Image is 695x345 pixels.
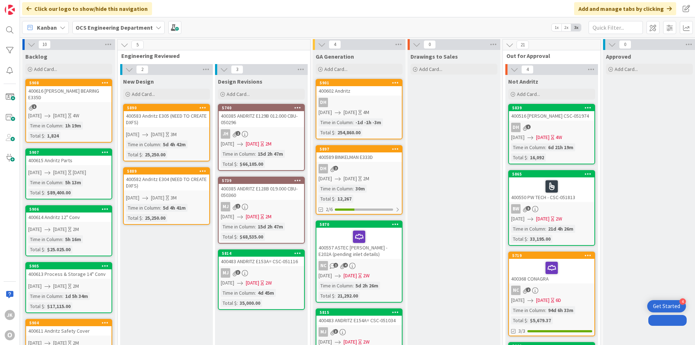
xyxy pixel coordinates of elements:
div: Total $ [221,160,237,168]
div: 2W [556,215,562,223]
span: [DATE] [221,140,234,148]
span: 5 [526,206,531,211]
div: 2M [73,226,79,233]
div: 4W [556,134,562,141]
div: 5906400614 Andritz 12" Conv [26,206,111,222]
div: 6D [556,296,561,304]
div: BW [509,204,594,214]
div: 5870 [316,221,402,228]
div: 5719 [512,253,594,258]
div: Total $ [319,195,334,203]
div: 400616 [PERSON_NAME] BEARING E335D [26,86,111,102]
div: NC [319,261,328,270]
span: : [44,132,45,140]
span: [DATE] [28,169,42,176]
div: Total $ [28,302,44,310]
span: 2 [526,287,531,292]
span: : [44,302,45,310]
span: Add Card... [227,91,250,97]
span: [DATE] [536,134,549,141]
div: 5897400589 BINKELMAN E333D [316,146,402,162]
div: 5889 [124,168,209,174]
div: 30m [354,185,367,193]
span: : [545,143,546,151]
span: 3 [236,270,240,275]
span: 3x [571,24,581,31]
div: 21d 4h 26m [546,225,575,233]
div: 94d 6h 33m [546,306,575,314]
span: : [334,292,336,300]
div: 5905 [29,264,111,269]
div: 400611 Andritz Safety Cover [26,326,111,336]
div: Click our logo to show/hide this navigation [22,2,152,15]
div: Total $ [28,245,44,253]
span: Out for Approval [506,52,591,59]
div: Total $ [221,233,237,241]
a: 5905400613 Process & Storage 14" Conv[DATE][DATE]2MTime in Column:1d 5h 34mTotal $:$17,115.00 [25,262,112,313]
span: [DATE] [344,109,357,116]
div: 5719 [509,252,594,259]
div: MJ [319,327,328,337]
span: Kanban [37,23,57,32]
div: 15d 2h 47m [256,150,285,158]
span: : [255,223,256,231]
span: : [62,292,63,300]
div: 5890400583 Andritz E305 (NEED TO CREATE DXFS) [124,105,209,127]
div: $17,115.00 [45,302,72,310]
div: Add and manage tabs by clicking [574,2,676,15]
div: 400615 Andritz Parts [26,156,111,165]
span: : [353,185,354,193]
div: 1d 5h 34m [63,292,90,300]
div: 2W [265,279,272,287]
div: 400385 ANDRITZ E128B 019.000 CBU- 050360 [219,184,304,200]
div: Time in Column [511,143,545,151]
div: 5905 [26,263,111,269]
div: 21,292.00 [336,292,360,300]
span: : [545,306,546,314]
div: 5815 [316,309,402,316]
div: Open Get Started checklist, remaining modules: 4 [647,300,686,312]
a: 5740400385 ANDRITZ E129B 012.000 CBU- 050296JH[DATE][DATE]2MTime in Column:15d 2h 47mTotal $:$66,... [218,104,305,171]
div: 4M [363,109,369,116]
span: [DATE] [28,226,42,233]
span: [DATE] [126,194,139,202]
span: [DATE] [53,282,67,290]
span: [DATE] [536,296,549,304]
a: 5906400614 Andritz 12" Conv[DATE][DATE]2MTime in Column:5h 16mTotal $:$25.025.00 [25,205,112,256]
div: NC [509,286,594,295]
div: 400385 ANDRITZ E129B 012.000 CBU- 050296 [219,111,304,127]
span: 2 [236,131,240,136]
div: 3M [170,131,177,138]
span: [DATE] [221,279,234,287]
b: OCS Engineering Department [76,24,153,31]
span: 1 [333,263,338,268]
div: DH [509,123,594,132]
div: 400613 Process & Storage 14" Conv [26,269,111,279]
div: DH [319,98,328,107]
a: 5897400589 BINKELMAN E333DDH[DATE][DATE]2MTime in Column:30mTotal $:12,2672/6 [316,145,403,215]
div: 5908400616 [PERSON_NAME] BEARING E335D [26,80,111,102]
a: 5865400550 PW TECH - CSC-051813BW[DATE][DATE]2WTime in Column:21d 4h 26mTotal $:33,195.00 [508,170,595,246]
span: : [44,245,45,253]
span: Design Revisions [218,78,262,85]
div: Total $ [511,316,527,324]
div: 2W [363,272,370,279]
div: 5814400483 ANDRITZ E153A= CSC-051116 [219,250,304,266]
span: 1 [32,104,37,109]
span: [DATE] [221,213,234,220]
div: MJ [316,327,402,337]
span: [DATE] [319,109,332,116]
div: JK [5,310,15,320]
span: Add Card... [517,91,540,97]
div: MJ [221,268,230,278]
span: : [62,178,63,186]
div: 5739 [222,178,304,183]
div: 5865 [509,171,594,177]
div: 5865 [512,172,594,177]
a: 5870400557 ASTEC [PERSON_NAME] - E202A (pending inlet details)NC[DATE][DATE]2WTime in Column:5d 2... [316,220,403,303]
div: 6d 21h 19m [546,143,575,151]
div: Time in Column [126,204,160,212]
div: 5870400557 ASTEC [PERSON_NAME] - E202A (pending inlet details) [316,221,402,259]
div: 4 [679,298,686,305]
span: Add Card... [34,66,57,72]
